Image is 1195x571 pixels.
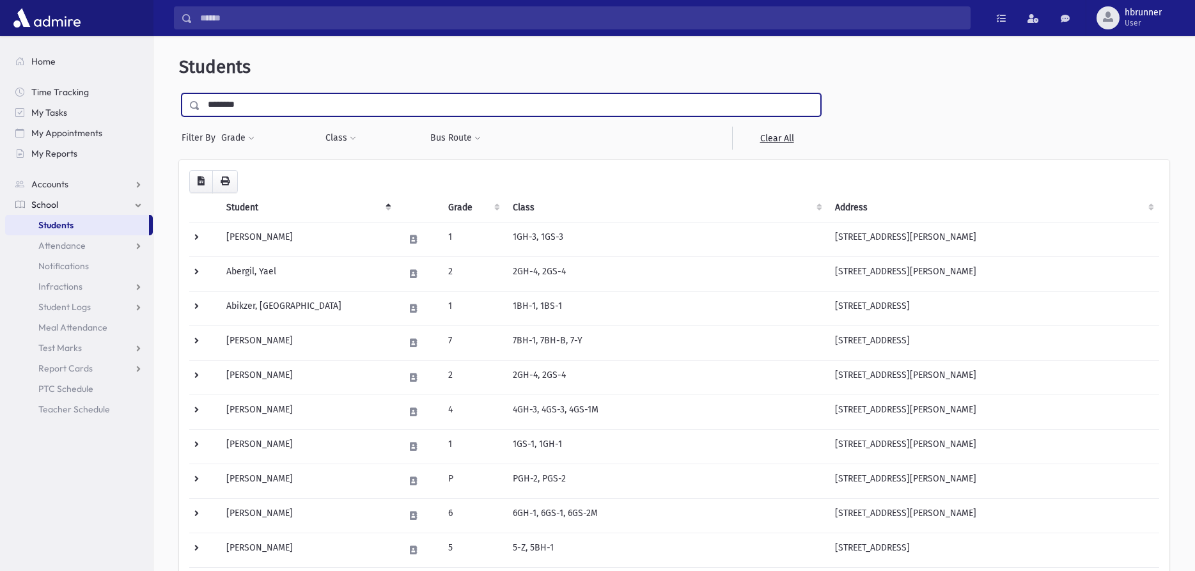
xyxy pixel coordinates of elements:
[5,379,153,399] a: PTC Schedule
[192,6,970,29] input: Search
[441,429,505,464] td: 1
[5,276,153,297] a: Infractions
[31,127,102,139] span: My Appointments
[505,429,827,464] td: 1GS-1, 1GH-1
[5,174,153,194] a: Accounts
[441,193,505,223] th: Grade: activate to sort column ascending
[827,533,1159,567] td: [STREET_ADDRESS]
[441,498,505,533] td: 6
[505,291,827,325] td: 1BH-1, 1BS-1
[505,498,827,533] td: 6GH-1, 6GS-1, 6GS-2M
[31,199,58,210] span: School
[31,107,67,118] span: My Tasks
[827,498,1159,533] td: [STREET_ADDRESS][PERSON_NAME]
[441,325,505,360] td: 7
[219,325,397,360] td: [PERSON_NAME]
[827,395,1159,429] td: [STREET_ADDRESS][PERSON_NAME]
[827,291,1159,325] td: [STREET_ADDRESS]
[219,395,397,429] td: [PERSON_NAME]
[5,143,153,164] a: My Reports
[5,194,153,215] a: School
[38,322,107,333] span: Meal Attendance
[827,464,1159,498] td: [STREET_ADDRESS][PERSON_NAME]
[441,291,505,325] td: 1
[441,533,505,567] td: 5
[38,363,93,374] span: Report Cards
[219,222,397,256] td: [PERSON_NAME]
[219,533,397,567] td: [PERSON_NAME]
[5,358,153,379] a: Report Cards
[827,325,1159,360] td: [STREET_ADDRESS]
[38,281,82,292] span: Infractions
[31,56,56,67] span: Home
[5,123,153,143] a: My Appointments
[219,193,397,223] th: Student: activate to sort column descending
[441,256,505,291] td: 2
[219,291,397,325] td: Abikzer, [GEOGRAPHIC_DATA]
[325,127,357,150] button: Class
[441,360,505,395] td: 2
[441,395,505,429] td: 4
[5,102,153,123] a: My Tasks
[505,193,827,223] th: Class: activate to sort column ascending
[189,170,213,193] button: CSV
[430,127,481,150] button: Bus Route
[441,222,505,256] td: 1
[31,148,77,159] span: My Reports
[441,464,505,498] td: P
[219,360,397,395] td: [PERSON_NAME]
[505,533,827,567] td: 5-Z, 5BH-1
[182,131,221,145] span: Filter By
[38,260,89,272] span: Notifications
[219,498,397,533] td: [PERSON_NAME]
[505,222,827,256] td: 1GH-3, 1GS-3
[219,464,397,498] td: [PERSON_NAME]
[212,170,238,193] button: Print
[38,342,82,354] span: Test Marks
[827,429,1159,464] td: [STREET_ADDRESS][PERSON_NAME]
[5,256,153,276] a: Notifications
[505,325,827,360] td: 7BH-1, 7BH-B, 7-Y
[5,235,153,256] a: Attendance
[219,429,397,464] td: [PERSON_NAME]
[38,383,93,395] span: PTC Schedule
[38,403,110,415] span: Teacher Schedule
[38,240,86,251] span: Attendance
[31,86,89,98] span: Time Tracking
[827,256,1159,291] td: [STREET_ADDRESS][PERSON_NAME]
[505,256,827,291] td: 2GH-4, 2GS-4
[505,395,827,429] td: 4GH-3, 4GS-3, 4GS-1M
[732,127,821,150] a: Clear All
[827,193,1159,223] th: Address: activate to sort column ascending
[38,301,91,313] span: Student Logs
[31,178,68,190] span: Accounts
[1125,18,1162,28] span: User
[827,222,1159,256] td: [STREET_ADDRESS][PERSON_NAME]
[505,464,827,498] td: PGH-2, PGS-2
[827,360,1159,395] td: [STREET_ADDRESS][PERSON_NAME]
[5,297,153,317] a: Student Logs
[10,5,84,31] img: AdmirePro
[5,399,153,419] a: Teacher Schedule
[38,219,74,231] span: Students
[5,338,153,358] a: Test Marks
[505,360,827,395] td: 2GH-4, 2GS-4
[5,51,153,72] a: Home
[219,256,397,291] td: Abergil, Yael
[179,56,251,77] span: Students
[5,317,153,338] a: Meal Attendance
[5,215,149,235] a: Students
[1125,8,1162,18] span: hbrunner
[5,82,153,102] a: Time Tracking
[221,127,255,150] button: Grade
